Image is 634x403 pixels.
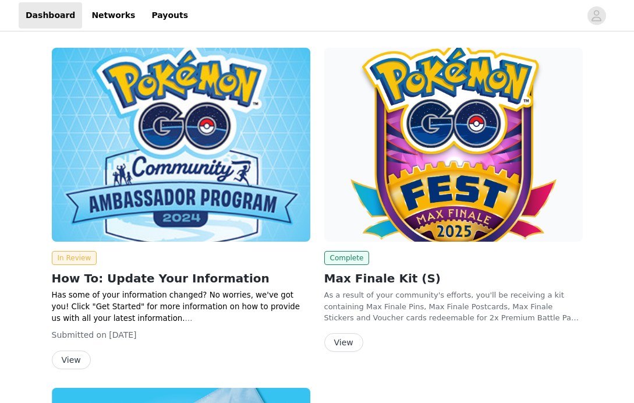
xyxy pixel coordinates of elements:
h2: Max Finale Kit (S) [324,270,583,287]
div: avatar [591,6,602,25]
a: Dashboard [19,2,82,29]
span: Submitted on [52,330,107,340]
a: Payouts [144,2,195,29]
img: Pokémon GO Community Ambassador Program [52,48,310,242]
button: View [52,351,91,369]
button: View [324,333,363,352]
span: In Review [52,251,97,265]
p: As a result of your community's efforts, you'll be receiving a kit containing Max Finale Pins, Ma... [324,289,583,324]
span: [DATE] [109,330,136,340]
span: Has some of your information changed? No worries, we've got you! Click "Get Started" for more inf... [52,291,300,323]
a: View [324,338,363,347]
img: Pokémon GO Community Ambassador Program [324,48,583,242]
a: View [52,356,91,365]
h2: How To: Update Your Information [52,270,310,287]
a: Networks [84,2,142,29]
span: Complete [324,251,370,265]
